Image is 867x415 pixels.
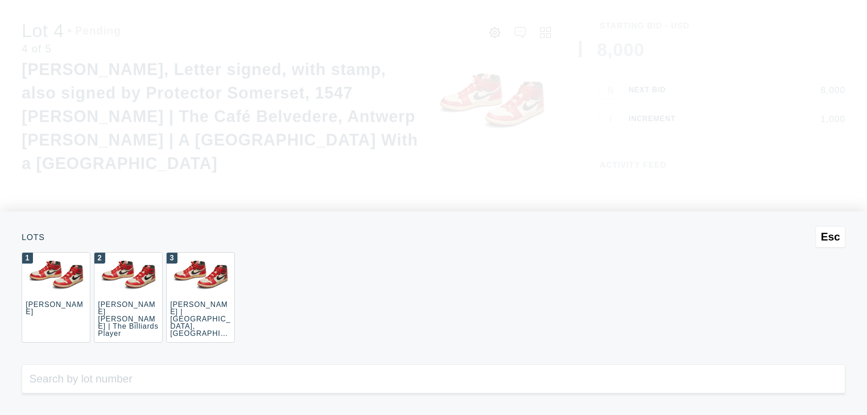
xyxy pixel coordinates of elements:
[22,253,33,264] div: 1
[94,253,105,264] div: 2
[167,253,177,264] div: 3
[22,364,845,393] input: Search by lot number
[816,226,845,248] button: Esc
[821,231,840,243] span: Esc
[170,301,231,373] div: [PERSON_NAME] | [GEOGRAPHIC_DATA], [GEOGRAPHIC_DATA] ([GEOGRAPHIC_DATA], [GEOGRAPHIC_DATA])
[98,301,158,337] div: [PERSON_NAME] [PERSON_NAME] | The Billiards Player
[22,233,845,241] div: Lots
[26,301,83,316] div: [PERSON_NAME]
